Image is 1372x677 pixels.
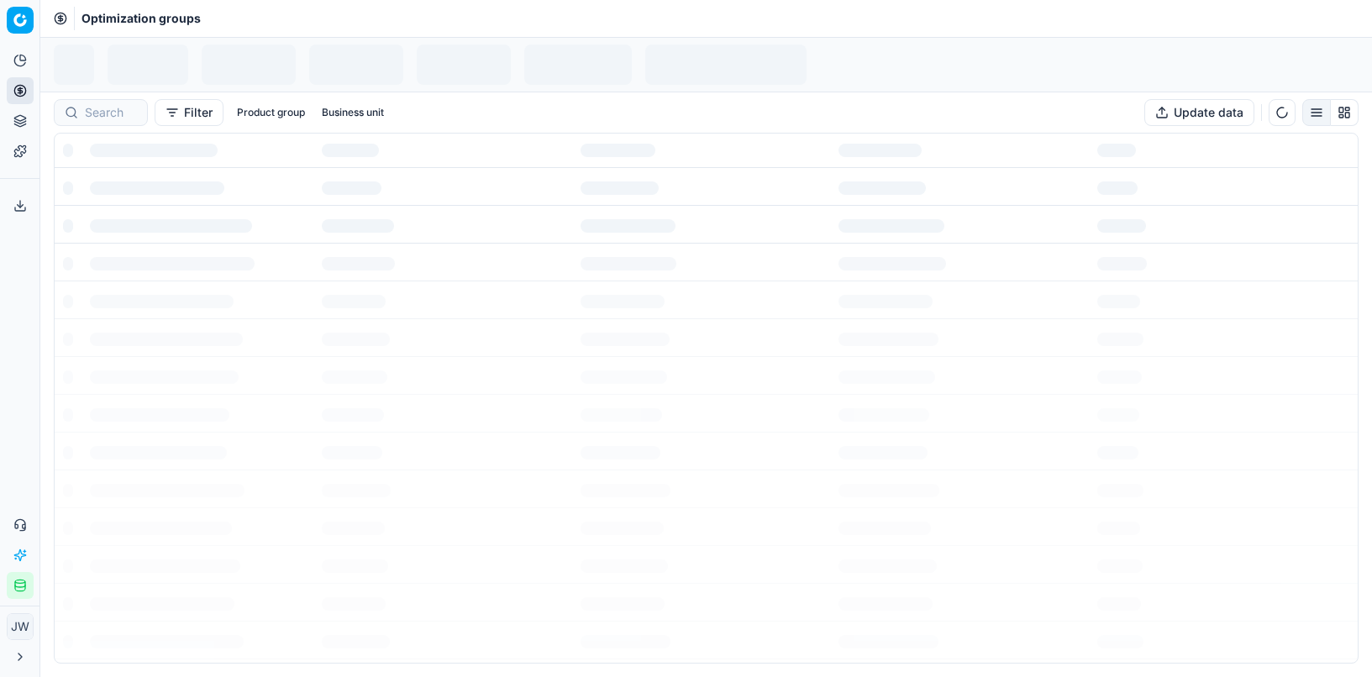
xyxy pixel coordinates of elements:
[81,10,201,27] nav: breadcrumb
[81,10,201,27] span: Optimization groups
[155,99,223,126] button: Filter
[1144,99,1254,126] button: Update data
[8,614,33,639] span: JW
[7,613,34,640] button: JW
[230,102,312,123] button: Product group
[85,104,137,121] input: Search
[315,102,391,123] button: Business unit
